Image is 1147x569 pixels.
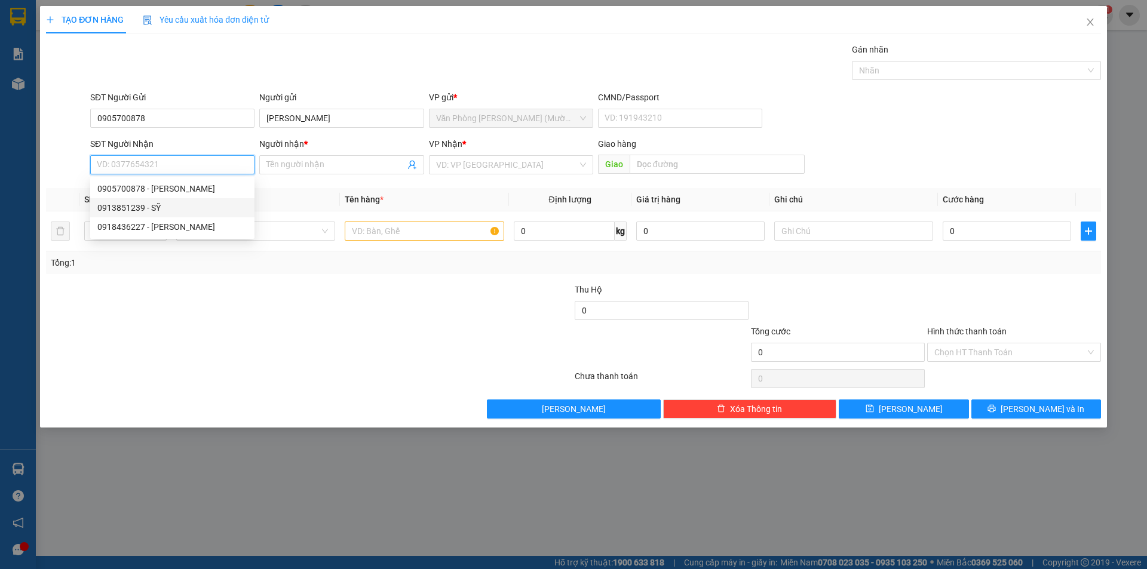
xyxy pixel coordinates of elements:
[879,402,943,416] span: [PERSON_NAME]
[46,16,54,24] span: plus
[407,160,417,170] span: user-add
[90,137,254,150] div: SĐT Người Nhận
[90,217,254,236] div: 0918436227 - NHẬT VY
[598,91,762,104] div: CMND/Passport
[573,370,750,390] div: Chưa thanh toán
[97,182,247,195] div: 0905700878 - [PERSON_NAME]
[143,15,269,24] span: Yêu cầu xuất hóa đơn điện tử
[730,402,782,416] span: Xóa Thông tin
[183,222,328,240] span: Khác
[100,57,164,72] li: (c) 2017
[575,285,602,294] span: Thu Hộ
[15,77,68,133] b: [PERSON_NAME]
[97,201,247,214] div: 0913851239 - SỸ
[345,222,504,241] input: VD: Bàn, Ghế
[852,45,888,54] label: Gán nhãn
[1074,6,1107,39] button: Close
[100,45,164,55] b: [DOMAIN_NAME]
[77,17,115,94] b: BIÊN NHẬN GỬI HÀNG
[751,327,790,336] span: Tổng cước
[598,139,636,149] span: Giao hàng
[630,155,805,174] input: Dọc đường
[636,195,680,204] span: Giá trị hàng
[839,399,968,419] button: save[PERSON_NAME]
[436,109,586,127] span: Văn Phòng Trần Phú (Mường Thanh)
[429,139,462,149] span: VP Nhận
[987,404,996,414] span: printer
[636,222,765,241] input: 0
[1081,226,1096,236] span: plus
[345,195,384,204] span: Tên hàng
[774,222,933,241] input: Ghi Chú
[717,404,725,414] span: delete
[84,195,94,204] span: SL
[866,404,874,414] span: save
[1085,17,1095,27] span: close
[130,15,158,44] img: logo.jpg
[1081,222,1096,241] button: plus
[487,399,661,419] button: [PERSON_NAME]
[51,256,443,269] div: Tổng: 1
[90,198,254,217] div: 0913851239 - SỸ
[259,91,424,104] div: Người gửi
[97,220,247,233] div: 0918436227 - [PERSON_NAME]
[971,399,1101,419] button: printer[PERSON_NAME] và In
[143,16,152,25] img: icon
[46,15,124,24] span: TẠO ĐƠN HÀNG
[51,222,70,241] button: delete
[542,402,606,416] span: [PERSON_NAME]
[927,327,1007,336] label: Hình thức thanh toán
[90,91,254,104] div: SĐT Người Gửi
[90,179,254,198] div: 0905700878 - ANH VĂN
[1001,402,1084,416] span: [PERSON_NAME] và In
[598,155,630,174] span: Giao
[615,222,627,241] span: kg
[769,188,938,211] th: Ghi chú
[259,137,424,150] div: Người nhận
[663,399,837,419] button: deleteXóa Thông tin
[15,15,75,75] img: logo.jpg
[549,195,591,204] span: Định lượng
[943,195,984,204] span: Cước hàng
[429,91,593,104] div: VP gửi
